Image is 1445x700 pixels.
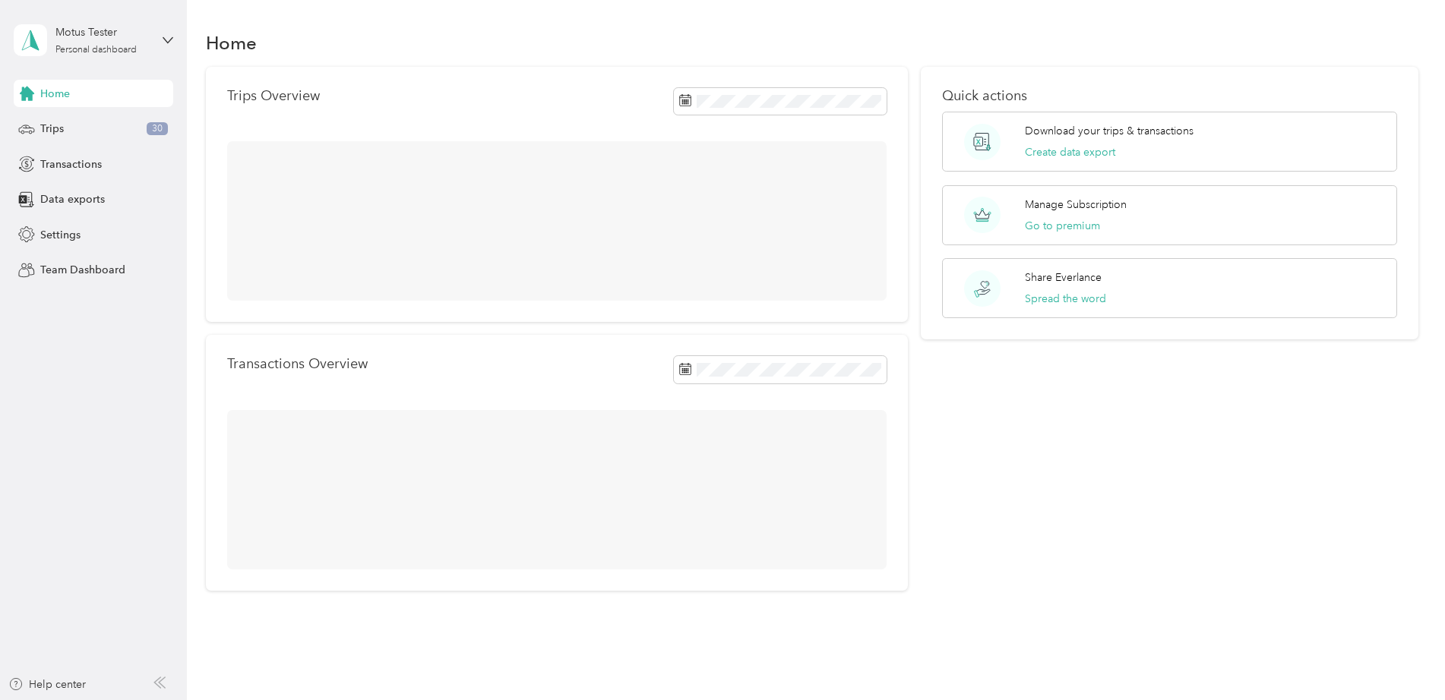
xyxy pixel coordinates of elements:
[40,227,81,243] span: Settings
[942,88,1397,104] p: Quick actions
[1025,144,1115,160] button: Create data export
[1025,270,1102,285] p: Share Everlance
[1025,218,1100,234] button: Go to premium
[40,262,125,278] span: Team Dashboard
[40,191,105,207] span: Data exports
[8,676,86,692] button: Help center
[227,356,368,372] p: Transactions Overview
[1025,291,1106,307] button: Spread the word
[1025,197,1127,213] p: Manage Subscription
[1025,123,1194,139] p: Download your trips & transactions
[55,46,137,55] div: Personal dashboard
[55,24,150,40] div: Motus Tester
[1360,615,1445,700] iframe: Everlance-gr Chat Button Frame
[40,156,102,172] span: Transactions
[206,35,257,51] h1: Home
